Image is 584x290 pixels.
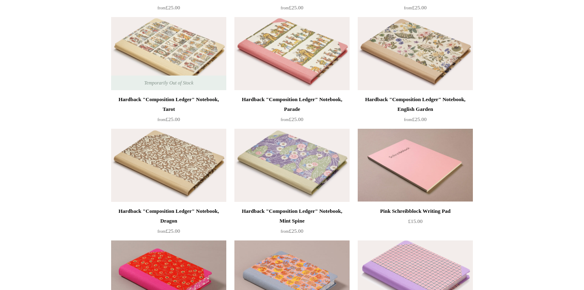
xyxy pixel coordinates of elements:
a: Hardback "Composition Ledger" Notebook, Dragon from£25.00 [111,206,226,240]
a: Hardback "Composition Ledger" Notebook, Tarot from£25.00 [111,95,226,128]
img: Hardback "Composition Ledger" Notebook, Tarot [111,17,226,90]
span: £25.00 [281,116,303,122]
div: Hardback "Composition Ledger" Notebook, Mint Spine [236,206,348,226]
span: £25.00 [157,228,180,234]
a: Hardback "Composition Ledger" Notebook, Parade from£25.00 [234,95,350,128]
span: £25.00 [157,4,180,11]
span: £25.00 [404,116,427,122]
a: Hardback "Composition Ledger" Notebook, English Garden Hardback "Composition Ledger" Notebook, En... [358,17,473,90]
span: £25.00 [281,228,303,234]
div: Hardback "Composition Ledger" Notebook, Dragon [113,206,224,226]
span: £25.00 [157,116,180,122]
div: Hardback "Composition Ledger" Notebook, English Garden [360,95,471,114]
div: Pink Schreibblock Writing Pad [360,206,471,216]
span: £25.00 [404,4,427,11]
a: Pink Schreibblock Writing Pad Pink Schreibblock Writing Pad [358,129,473,202]
span: from [281,6,289,10]
span: from [281,117,289,122]
a: Hardback "Composition Ledger" Notebook, Dragon Hardback "Composition Ledger" Notebook, Dragon [111,129,226,202]
img: Hardback "Composition Ledger" Notebook, Mint Spine [234,129,350,202]
div: Hardback "Composition Ledger" Notebook, Tarot [113,95,224,114]
a: Hardback "Composition Ledger" Notebook, Mint Spine Hardback "Composition Ledger" Notebook, Mint S... [234,129,350,202]
span: from [404,6,412,10]
a: Hardback "Composition Ledger" Notebook, Tarot Hardback "Composition Ledger" Notebook, Tarot Tempo... [111,17,226,90]
a: Hardback "Composition Ledger" Notebook, English Garden from£25.00 [358,95,473,128]
span: £15.00 [408,218,423,224]
img: Hardback "Composition Ledger" Notebook, Dragon [111,129,226,202]
span: Temporarily Out of Stock [136,76,201,90]
img: Hardback "Composition Ledger" Notebook, Parade [234,17,350,90]
img: Hardback "Composition Ledger" Notebook, English Garden [358,17,473,90]
span: from [404,117,412,122]
img: Pink Schreibblock Writing Pad [358,129,473,202]
a: Hardback "Composition Ledger" Notebook, Parade Hardback "Composition Ledger" Notebook, Parade [234,17,350,90]
span: from [157,6,165,10]
a: Pink Schreibblock Writing Pad £15.00 [358,206,473,240]
a: Hardback "Composition Ledger" Notebook, Mint Spine from£25.00 [234,206,350,240]
span: £25.00 [281,4,303,11]
span: from [281,229,289,234]
div: Hardback "Composition Ledger" Notebook, Parade [236,95,348,114]
span: from [157,117,165,122]
span: from [157,229,165,234]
